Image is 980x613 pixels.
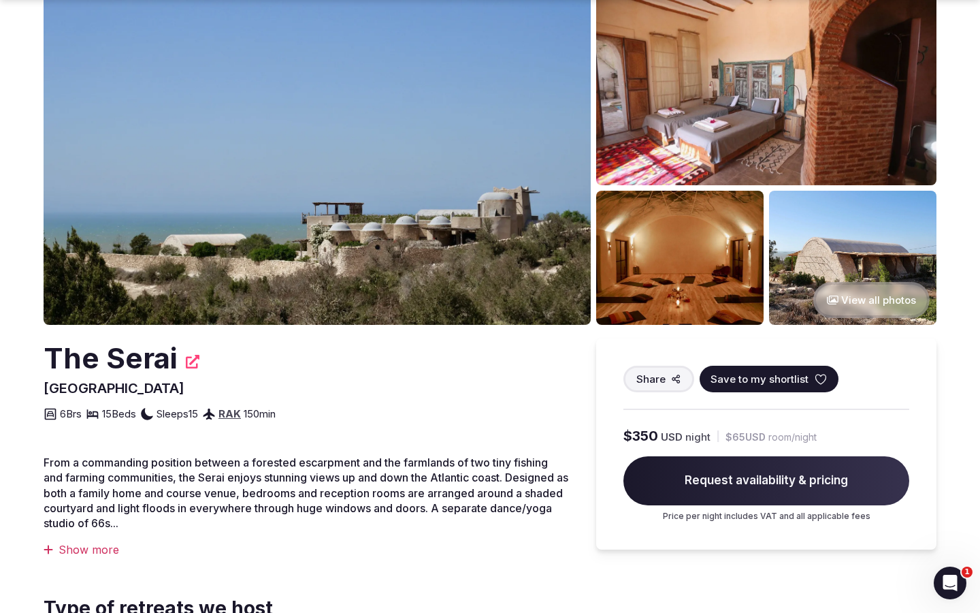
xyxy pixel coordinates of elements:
[157,407,198,421] span: Sleeps 15
[623,366,694,392] button: Share
[768,430,817,444] span: room/night
[962,567,973,578] span: 1
[710,372,808,386] span: Save to my shortlist
[623,511,909,522] p: Price per night includes VAT and all applicable fees
[244,407,276,421] span: 150 min
[44,542,569,557] div: Show more
[102,407,136,421] span: 15 Beds
[716,429,720,443] div: |
[769,191,936,325] img: Venue gallery photo
[700,366,838,392] button: Save to my shortlist
[596,191,764,325] img: Venue gallery photo
[218,407,241,420] a: RAK
[623,426,658,445] span: $350
[685,430,710,444] span: night
[661,430,683,444] span: USD
[44,339,178,379] h2: The Serai
[44,380,184,396] span: [GEOGRAPHIC_DATA]
[623,456,909,505] span: Request availability & pricing
[60,407,82,421] span: 6 Brs
[44,456,568,531] span: From a commanding position between a forested escarpment and the farmlands of two tiny fishing an...
[636,372,666,386] span: Share
[725,430,766,444] span: $65 USD
[934,567,966,599] iframe: Intercom live chat
[813,282,930,318] button: View all photos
